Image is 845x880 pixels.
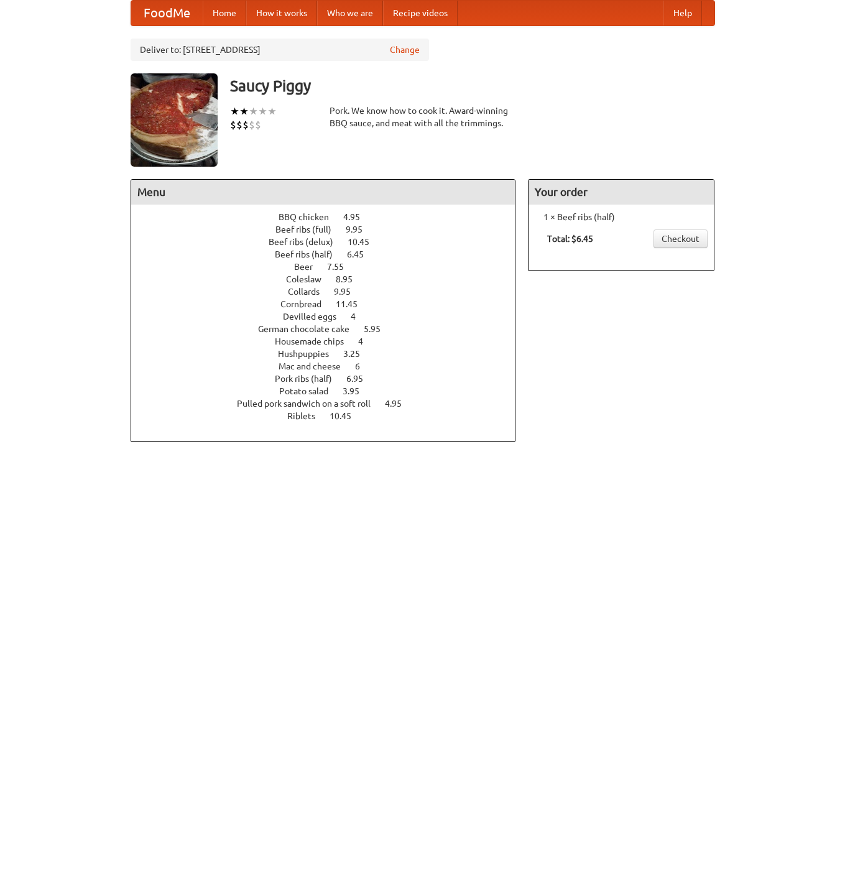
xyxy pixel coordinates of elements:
[663,1,702,25] a: Help
[286,274,334,284] span: Coleslaw
[336,274,365,284] span: 8.95
[275,374,386,384] a: Pork ribs (half) 6.95
[249,118,255,132] li: $
[343,212,372,222] span: 4.95
[230,104,239,118] li: ★
[242,118,249,132] li: $
[237,399,425,409] a: Pulled pork sandwich on a soft roll 4.95
[246,1,317,25] a: How it works
[280,299,381,309] a: Cornbread 11.45
[278,349,383,359] a: Hushpuppies 3.25
[283,312,349,322] span: Devilled eggs
[230,118,236,132] li: $
[348,237,382,247] span: 10.45
[203,1,246,25] a: Home
[269,237,346,247] span: Beef ribs (delux)
[275,336,356,346] span: Housemade chips
[383,1,458,25] a: Recipe videos
[275,249,345,259] span: Beef ribs (half)
[239,104,249,118] li: ★
[278,349,341,359] span: Hushpuppies
[287,411,374,421] a: Riblets 10.45
[249,104,258,118] li: ★
[279,386,341,396] span: Potato salad
[131,39,429,61] div: Deliver to: [STREET_ADDRESS]
[334,287,363,297] span: 9.95
[258,324,404,334] a: German chocolate cake 5.95
[288,287,332,297] span: Collards
[279,361,353,371] span: Mac and cheese
[351,312,368,322] span: 4
[237,399,383,409] span: Pulled pork sandwich on a soft roll
[255,118,261,132] li: $
[258,104,267,118] li: ★
[317,1,383,25] a: Who we are
[287,411,328,421] span: Riblets
[279,361,383,371] a: Mac and cheese 6
[347,249,376,259] span: 6.45
[283,312,379,322] a: Devilled eggs 4
[653,229,708,248] a: Checkout
[294,262,367,272] a: Beer 7.55
[336,299,370,309] span: 11.45
[390,44,420,56] a: Change
[330,411,364,421] span: 10.45
[355,361,372,371] span: 6
[343,386,372,396] span: 3.95
[230,73,715,98] h3: Saucy Piggy
[131,1,203,25] a: FoodMe
[358,336,376,346] span: 4
[131,180,515,205] h4: Menu
[330,104,516,129] div: Pork. We know how to cook it. Award-winning BBQ sauce, and meat with all the trimmings.
[286,274,376,284] a: Coleslaw 8.95
[547,234,593,244] b: Total: $6.45
[267,104,277,118] li: ★
[275,249,387,259] a: Beef ribs (half) 6.45
[346,374,376,384] span: 6.95
[275,336,386,346] a: Housemade chips 4
[275,374,344,384] span: Pork ribs (half)
[294,262,325,272] span: Beer
[279,212,341,222] span: BBQ chicken
[279,212,383,222] a: BBQ chicken 4.95
[269,237,392,247] a: Beef ribs (delux) 10.45
[529,180,714,205] h4: Your order
[385,399,414,409] span: 4.95
[279,386,382,396] a: Potato salad 3.95
[327,262,356,272] span: 7.55
[131,73,218,167] img: angular.jpg
[346,225,375,234] span: 9.95
[288,287,374,297] a: Collards 9.95
[364,324,393,334] span: 5.95
[535,211,708,223] li: 1 × Beef ribs (half)
[275,225,386,234] a: Beef ribs (full) 9.95
[343,349,372,359] span: 3.25
[275,225,344,234] span: Beef ribs (full)
[258,324,362,334] span: German chocolate cake
[280,299,334,309] span: Cornbread
[236,118,242,132] li: $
